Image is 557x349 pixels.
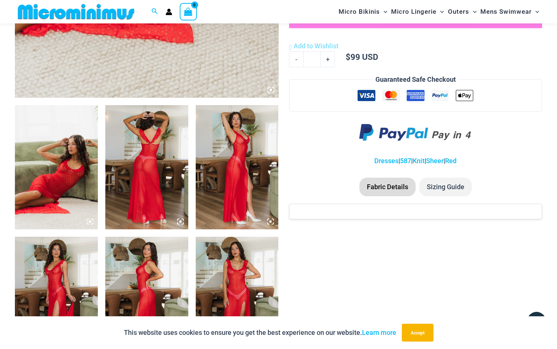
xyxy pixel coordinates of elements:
[321,51,335,67] a: +
[532,2,539,21] span: Menu Toggle
[372,74,459,85] legend: Guaranteed Safe Checkout
[151,7,158,16] a: Search icon link
[445,157,457,165] a: Red
[124,327,396,338] p: This website uses cookies to ensure you get the best experience on our website.
[426,157,444,165] a: Sheer
[448,2,469,21] span: Outers
[289,51,303,67] a: -
[359,178,416,196] li: Fabric Details
[105,105,188,229] img: Sometimes Red 587 Dress
[337,2,389,21] a: Micro BikinisMenu ToggleMenu Toggle
[380,2,387,21] span: Menu Toggle
[419,178,472,196] li: Sizing Guide
[339,2,380,21] span: Micro Bikinis
[15,105,98,229] img: Sometimes Red 587 Dress
[469,2,477,21] span: Menu Toggle
[289,155,542,167] p: | | | |
[400,157,411,165] a: 587
[180,3,197,20] a: View Shopping Cart, empty
[196,105,279,229] img: Sometimes Red 587 Dress
[374,157,398,165] a: Dresses
[391,2,436,21] span: Micro Lingerie
[303,51,321,67] input: Product quantity
[478,2,541,21] a: Mens SwimwearMenu ToggleMenu Toggle
[15,3,137,20] img: MM SHOP LOGO FLAT
[413,157,425,165] a: Knit
[289,41,339,52] a: Add to Wishlist
[446,2,478,21] a: OutersMenu ToggleMenu Toggle
[389,2,446,21] a: Micro LingerieMenu ToggleMenu Toggle
[436,2,444,21] span: Menu Toggle
[294,42,339,50] span: Add to Wishlist
[166,9,172,15] a: Account icon link
[480,2,532,21] span: Mens Swimwear
[336,1,542,22] nav: Site Navigation
[346,51,378,62] bdi: 99 USD
[402,324,433,342] button: Accept
[362,329,396,336] a: Learn more
[346,51,350,62] span: $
